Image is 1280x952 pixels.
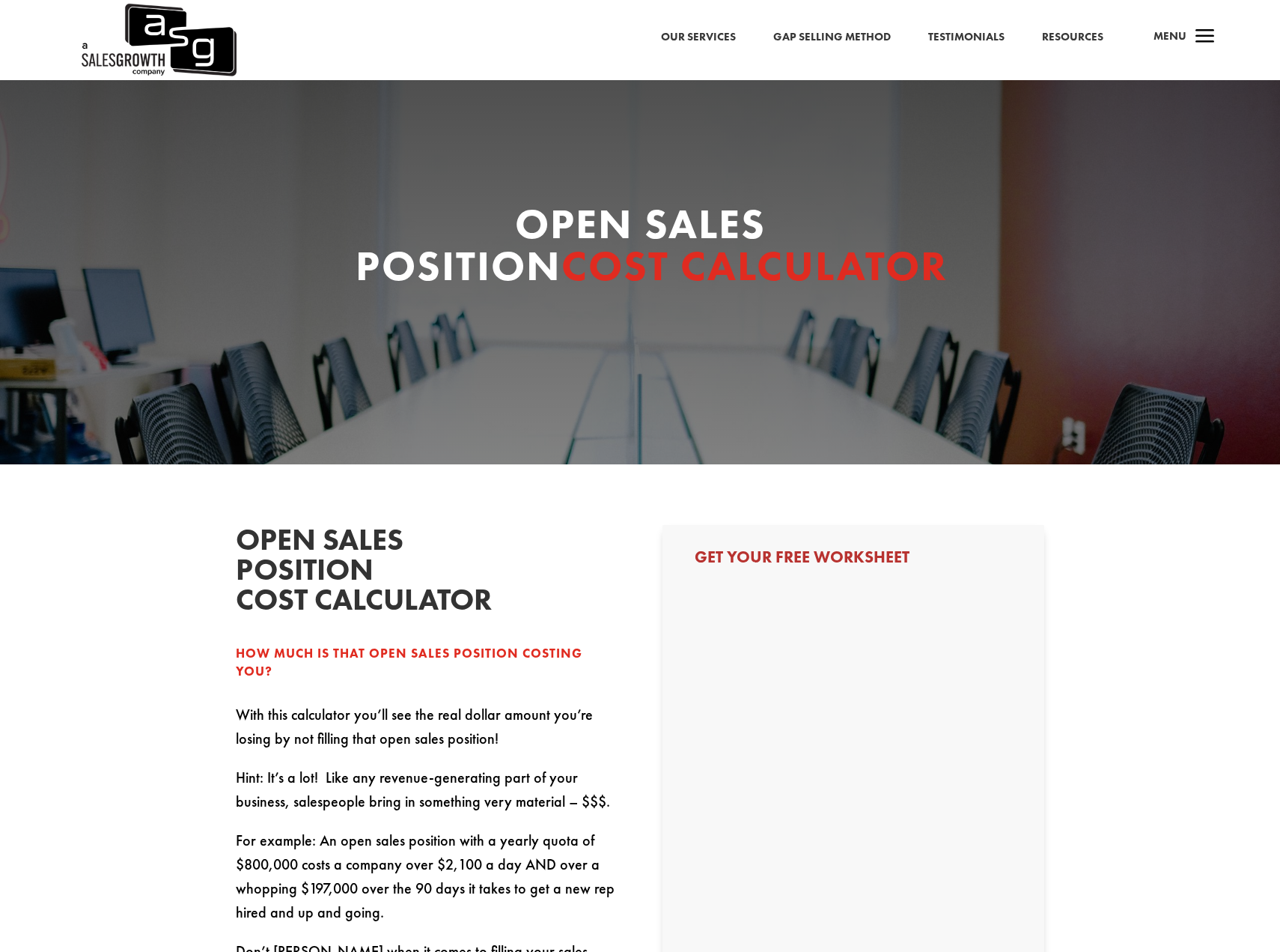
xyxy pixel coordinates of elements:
[773,28,891,47] a: Gap Selling Method
[236,525,460,622] h2: Open sales Position Cost Calculator
[928,28,1005,47] a: Testimonials
[661,28,736,47] a: Our Services
[1190,22,1220,52] span: a
[236,645,618,681] div: How much is that open sales position costing you?
[1042,28,1103,47] a: Resources
[236,828,618,939] p: For example: An open sales position with a yearly quota of $800,000 costs a company over $2,100 a...
[236,703,618,765] p: With this calculator you’ll see the real dollar amount you’re losing by not filling that open sal...
[695,549,1012,573] h3: Get Your Free Worksheet
[561,239,948,293] span: Cost Calculator
[1153,28,1186,43] span: Menu
[356,203,924,294] h1: Open sales Position
[236,765,618,828] p: Hint: It’s a lot! Like any revenue-generating part of your business, salespeople bring in somethi...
